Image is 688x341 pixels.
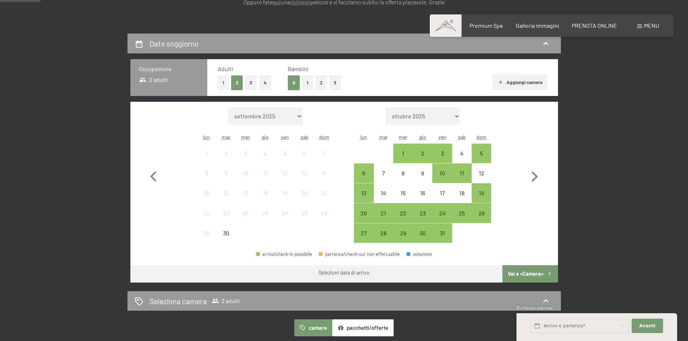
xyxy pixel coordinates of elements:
[393,223,413,243] div: Wed Oct 29 2025
[295,190,313,208] div: 20
[355,190,373,208] div: 13
[150,39,199,48] h2: Date soggiorno
[236,144,255,163] div: arrivo/check-in non effettuabile
[414,230,432,248] div: 30
[413,183,432,203] div: arrivo/check-in non effettuabile
[315,170,333,188] div: 14
[393,163,413,183] div: arrivo/check-in non effettuabile
[414,170,432,188] div: 9
[203,134,210,140] abbr: lunedì
[632,319,663,333] button: Avanti
[472,203,491,223] div: Sun Oct 26 2025
[472,144,491,163] div: Sun Oct 05 2025
[237,190,255,208] div: 17
[295,150,313,169] div: 6
[216,183,236,203] div: arrivo/check-in non effettuabile
[197,163,216,183] div: arrivo/check-in non effettuabile
[217,190,235,208] div: 16
[393,144,413,163] div: Wed Oct 01 2025
[413,223,432,243] div: arrivo/check-in possibile
[470,22,503,29] a: Premium Spa
[302,75,313,90] button: 1
[237,210,255,228] div: 24
[256,150,274,169] div: 4
[256,183,275,203] div: Thu Sep 18 2025
[259,75,271,90] button: 4
[197,203,216,223] div: arrivo/check-in non effettuabile
[393,223,413,243] div: arrivo/check-in possibile
[212,297,240,305] span: 2 adulti
[644,22,659,29] span: Menu
[295,210,313,228] div: 27
[275,203,295,223] div: arrivo/check-in non effettuabile
[276,170,294,188] div: 12
[516,22,559,29] a: Galleria immagini
[393,203,413,223] div: arrivo/check-in possibile
[374,203,393,223] div: arrivo/check-in possibile
[314,183,334,203] div: arrivo/check-in non effettuabile
[281,134,289,140] abbr: venerdì
[379,134,388,140] abbr: martedì
[315,190,333,208] div: 21
[572,22,617,29] span: PRENOTA ONLINE
[432,183,452,203] div: Fri Oct 17 2025
[197,203,216,223] div: Mon Sep 22 2025
[413,163,432,183] div: arrivo/check-in non effettuabile
[276,210,294,228] div: 26
[375,230,393,248] div: 28
[374,163,393,183] div: Tue Oct 07 2025
[452,203,472,223] div: arrivo/check-in possibile
[472,150,490,169] div: 5
[319,252,400,257] div: partenza/check-out non effettuabile
[197,144,216,163] div: arrivo/check-in non effettuabile
[197,223,216,243] div: Mon Sep 29 2025
[216,223,236,243] div: arrivo/check-in non effettuabile
[413,203,432,223] div: arrivo/check-in possibile
[329,75,341,90] button: 3
[139,76,168,84] span: 2 adulti
[216,144,236,163] div: arrivo/check-in non effettuabile
[453,150,471,169] div: 4
[245,75,257,90] button: 3
[374,163,393,183] div: arrivo/check-in non effettuabile
[472,210,490,228] div: 26
[256,210,274,228] div: 25
[275,144,295,163] div: arrivo/check-in non effettuabile
[236,183,255,203] div: Wed Sep 17 2025
[433,170,451,188] div: 10
[198,150,216,169] div: 1
[432,144,452,163] div: arrivo/check-in possibile
[452,163,472,183] div: Sat Oct 11 2025
[432,163,452,183] div: Fri Oct 10 2025
[354,203,373,223] div: arrivo/check-in possibile
[394,150,412,169] div: 1
[360,134,367,140] abbr: lunedì
[394,230,412,248] div: 29
[394,210,412,228] div: 22
[393,183,413,203] div: arrivo/check-in non effettuabile
[295,203,314,223] div: Sat Sep 27 2025
[414,150,432,169] div: 2
[256,203,275,223] div: Thu Sep 25 2025
[433,150,451,169] div: 3
[394,190,412,208] div: 15
[314,163,334,183] div: arrivo/check-in non effettuabile
[524,108,545,243] button: Mese successivo
[354,223,373,243] div: Mon Oct 27 2025
[393,144,413,163] div: arrivo/check-in possibile
[375,190,393,208] div: 14
[295,163,314,183] div: Sat Sep 13 2025
[295,144,314,163] div: Sat Sep 06 2025
[314,203,334,223] div: Sun Sep 28 2025
[433,230,451,248] div: 31
[399,134,407,140] abbr: mercoledì
[453,170,471,188] div: 11
[432,163,452,183] div: arrivo/check-in possibile
[197,144,216,163] div: Mon Sep 01 2025
[472,203,491,223] div: arrivo/check-in possibile
[413,183,432,203] div: Thu Oct 16 2025
[393,163,413,183] div: Wed Oct 08 2025
[197,183,216,203] div: Mon Sep 15 2025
